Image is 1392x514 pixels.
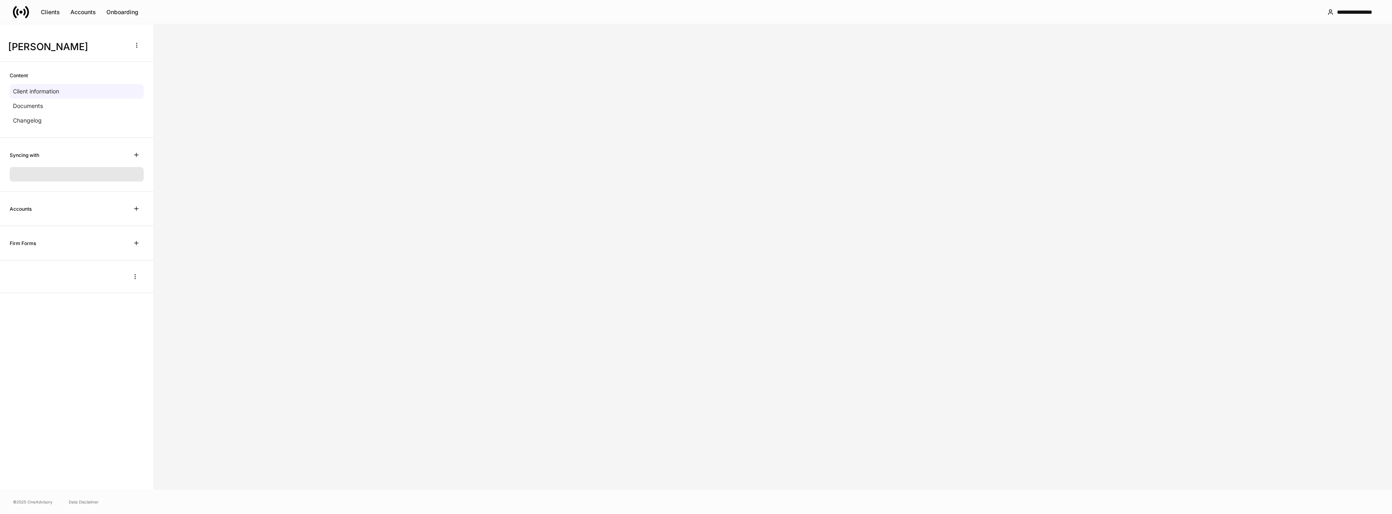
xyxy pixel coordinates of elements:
h3: [PERSON_NAME] [8,40,125,53]
button: Onboarding [101,6,144,19]
button: Clients [36,6,65,19]
p: Documents [13,102,43,110]
h6: Syncing with [10,151,39,159]
a: Client information [10,84,144,99]
div: Onboarding [106,9,138,15]
h6: Firm Forms [10,239,36,247]
span: © 2025 OneAdvisory [13,499,53,505]
a: Documents [10,99,144,113]
a: Changelog [10,113,144,128]
p: Client information [13,87,59,95]
a: Data Disclaimer [69,499,99,505]
h6: Accounts [10,205,32,213]
button: Accounts [65,6,101,19]
p: Changelog [13,116,42,125]
div: Accounts [70,9,96,15]
h6: Content [10,72,28,79]
div: Clients [41,9,60,15]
